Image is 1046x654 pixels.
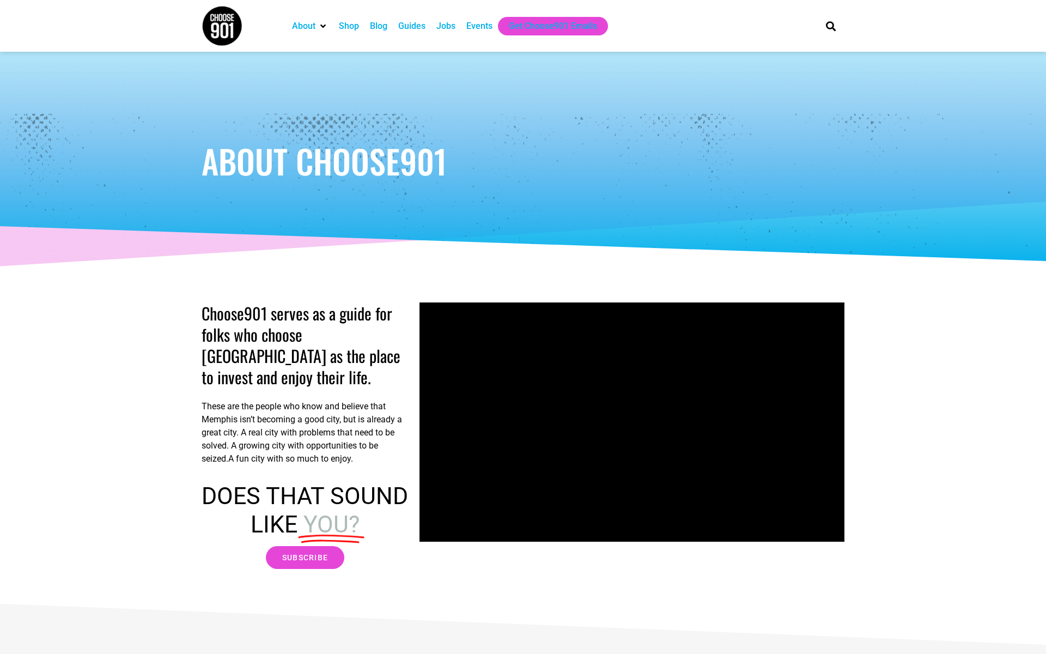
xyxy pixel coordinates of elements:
[287,17,333,35] div: About
[202,144,844,177] h1: About Choose901
[292,20,315,33] a: About
[202,302,409,387] h2: Choose901 serves as a guide for folks who choose [GEOGRAPHIC_DATA] as the place to invest and enj...
[370,20,387,33] a: Blog
[282,554,329,561] span: Subscribe
[287,17,807,35] nav: Main nav
[419,302,844,542] iframe: vimeo Video Player
[466,20,492,33] a: Events
[266,546,345,569] a: Subscribe
[822,17,840,35] div: Search
[398,20,425,33] a: Guides
[228,453,353,464] span: A fun city with so much to enjoy.
[436,20,455,33] a: Jobs
[339,20,359,33] a: Shop
[509,20,597,33] a: Get Choose901 Emails
[202,482,408,538] span: DOES THAT SOUND LIKE
[202,400,409,465] p: These are the people who know and believe that Memphis isn’t becoming a good city, but is already...
[303,511,360,539] span: YOU?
